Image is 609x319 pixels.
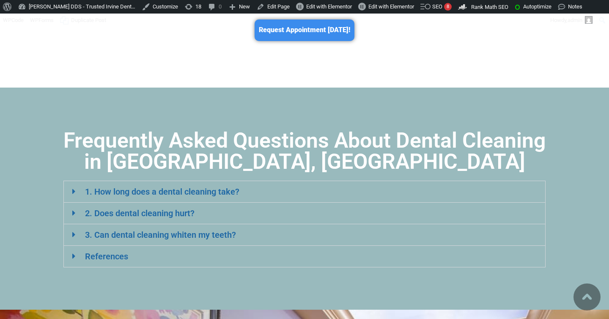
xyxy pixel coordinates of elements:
[85,251,128,261] a: References
[306,3,352,10] span: Edit with Elementor
[85,187,239,197] a: 1. How long does a dental cleaning take?
[64,181,545,202] div: 1. How long does a dental cleaning take?
[64,224,545,245] div: 3. Can dental cleaning whiten my teeth?
[259,26,350,35] span: Request Appointment [DATE]!
[63,130,546,172] h2: Frequently Asked Questions About Dental Cleaning in [GEOGRAPHIC_DATA], [GEOGRAPHIC_DATA]
[568,17,582,23] span: admin
[64,246,545,267] div: References
[255,19,354,41] a: Request Appointment [DATE]!
[444,3,452,11] div: 8
[71,14,106,27] span: Duplicate Post
[547,14,596,27] a: Howdy,
[85,208,195,218] a: 2. Does dental cleaning hurt?
[368,3,414,10] span: Edit with Elementor
[64,203,545,224] div: 2. Does dental cleaning hurt?
[471,4,508,10] span: Rank Math SEO
[27,14,57,27] a: WPForms
[85,230,236,240] a: 3. Can dental cleaning whiten my teeth?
